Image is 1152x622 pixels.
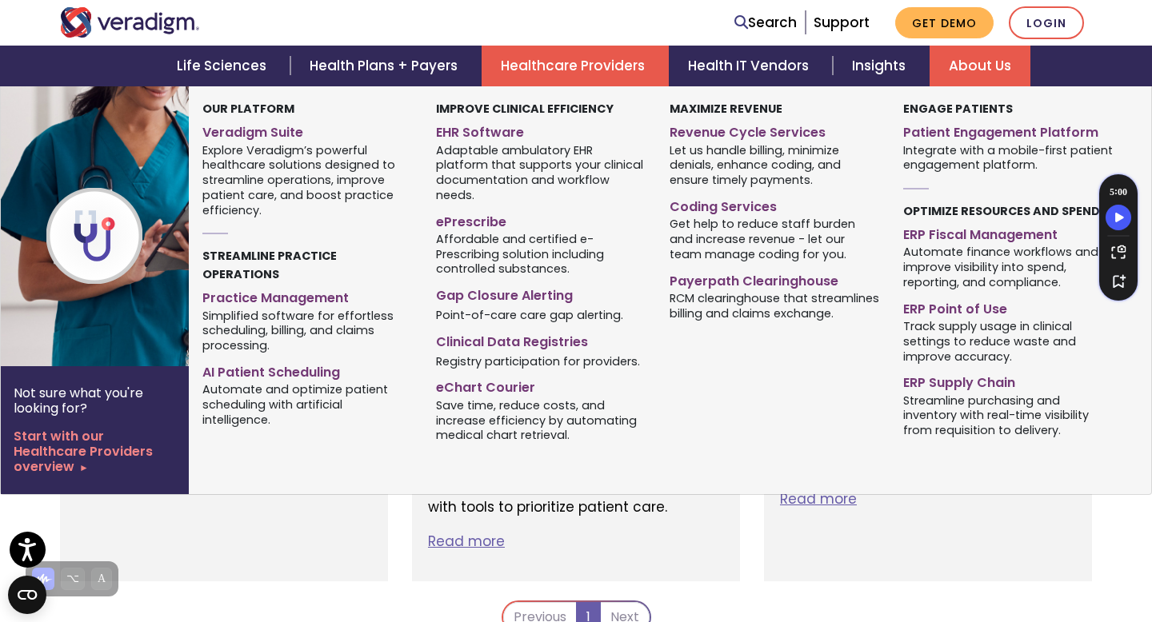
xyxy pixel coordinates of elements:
[903,221,1113,244] a: ERP Fiscal Management
[895,7,994,38] a: Get Demo
[482,46,669,86] a: Healthcare Providers
[930,46,1030,86] a: About Us
[8,576,46,614] button: Open CMP widget
[158,46,290,86] a: Life Sciences
[669,46,833,86] a: Health IT Vendors
[670,118,879,142] a: Revenue Cycle Services
[436,208,646,231] a: ePrescribe
[903,244,1113,290] span: Automate finance workflows and improve visibility into spend, reporting, and compliance.
[436,142,646,202] span: Adaptable ambulatory EHR platform that supports your clinical documentation and workflow needs.
[670,289,879,321] span: RCM clearinghouse that streamlines billing and claims exchange.
[814,13,870,32] a: Support
[903,101,1013,117] strong: Engage Patients
[903,118,1113,142] a: Patient Engagement Platform
[60,7,200,38] img: Veradigm logo
[436,281,646,305] a: Gap Closure Alerting
[436,101,614,117] strong: Improve Clinical Efficiency
[436,306,623,322] span: Point-of-care care gap alerting.
[436,373,646,397] a: eChart Courier
[903,203,1100,219] strong: Optimize Resources and Spend
[903,295,1113,318] a: ERP Point of Use
[833,46,930,86] a: Insights
[436,397,646,443] span: Save time, reduce costs, and increase efficiency by automating medical chart retrieval.
[202,381,412,428] span: Automate and optimize patient scheduling with artificial intelligence.
[202,307,412,353] span: Simplified software for effortless scheduling, billing, and claims processing.
[202,358,412,381] a: AI Patient Scheduling
[670,101,782,117] strong: Maximize Revenue
[670,193,879,216] a: Coding Services
[436,118,646,142] a: EHR Software
[903,392,1113,438] span: Streamline purchasing and inventory with real-time visibility from requisition to delivery.
[202,248,337,282] strong: Streamline Practice Operations
[202,142,412,217] span: Explore Veradigm’s powerful healthcare solutions designed to streamline operations, improve patie...
[202,118,412,142] a: Veradigm Suite
[436,230,646,277] span: Affordable and certified e-Prescribing solution including controlled substances.
[903,369,1113,392] a: ERP Supply Chain
[202,284,412,307] a: Practice Management
[734,12,797,34] a: Search
[670,216,879,262] span: Get help to reduce staff burden and increase revenue - let our team manage coding for you.
[14,385,176,416] p: Not sure what you're looking for?
[903,142,1113,173] span: Integrate with a mobile-first patient engagement platform.
[290,46,482,86] a: Health Plans + Payers
[436,328,646,351] a: Clinical Data Registries
[670,267,879,290] a: Payerpath Clearinghouse
[436,353,640,369] span: Registry participation for providers.
[670,142,879,188] span: Let us handle billing, minimize denials, enhance coding, and ensure timely payments.
[903,317,1113,364] span: Track supply usage in clinical settings to reduce waste and improve accuracy.
[14,429,176,475] a: Start with our Healthcare Providers overview
[1009,6,1084,39] a: Login
[202,101,294,117] strong: Our Platform
[1,86,258,366] img: Healthcare Provider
